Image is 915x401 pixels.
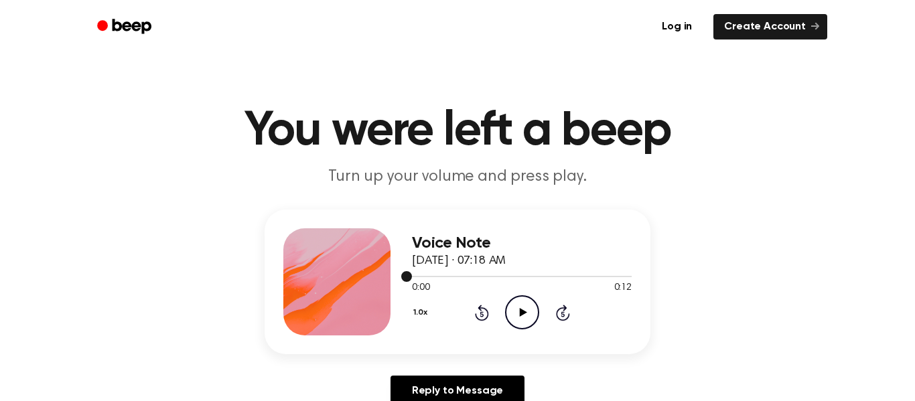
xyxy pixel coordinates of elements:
p: Turn up your volume and press play. [200,166,715,188]
h3: Voice Note [412,234,632,252]
span: 0:00 [412,281,429,295]
span: 0:12 [614,281,632,295]
a: Beep [88,14,163,40]
span: [DATE] · 07:18 AM [412,255,506,267]
a: Log in [648,11,705,42]
h1: You were left a beep [115,107,800,155]
button: 1.0x [412,301,432,324]
a: Create Account [713,14,827,39]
